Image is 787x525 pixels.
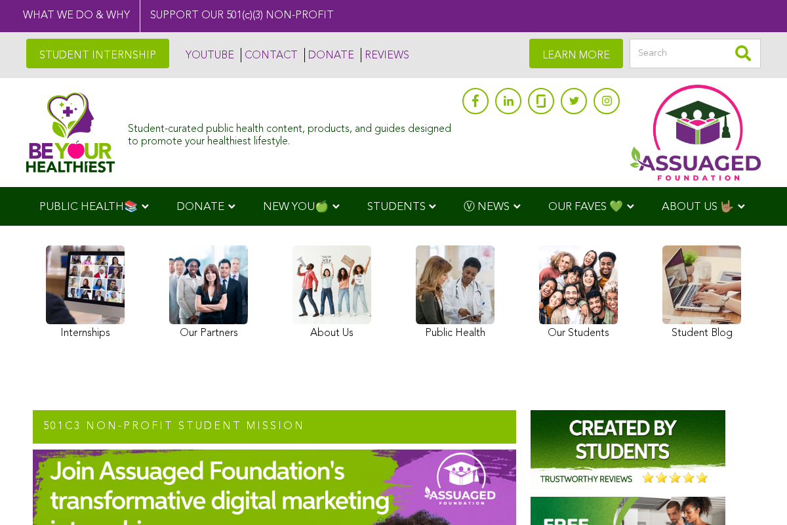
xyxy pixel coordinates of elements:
[33,410,516,444] h2: 501c3 NON-PROFIT STUDENT MISSION
[662,201,734,213] span: ABOUT US 🤟🏽
[20,187,767,226] div: Navigation Menu
[536,94,546,108] img: glassdoor
[39,201,138,213] span: PUBLIC HEALTH📚
[263,201,329,213] span: NEW YOU🍏
[241,48,298,62] a: CONTACT
[630,85,761,180] img: Assuaged App
[361,48,409,62] a: REVIEWS
[128,117,456,148] div: Student-curated public health content, products, and guides designed to promote your healthiest l...
[176,201,224,213] span: DONATE
[304,48,354,62] a: DONATE
[26,92,115,173] img: Assuaged
[630,39,761,68] input: Search
[26,39,169,68] a: STUDENT INTERNSHIP
[464,201,510,213] span: Ⓥ NEWS
[367,201,426,213] span: STUDENTS
[529,39,623,68] a: LEARN MORE
[182,48,234,62] a: YOUTUBE
[721,462,787,525] iframe: Chat Widget
[531,410,725,489] img: Assuaged-Foundation-Student-Internship-Opportunity-Reviews-Mission-GIPHY-2
[548,201,623,213] span: OUR FAVES 💚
